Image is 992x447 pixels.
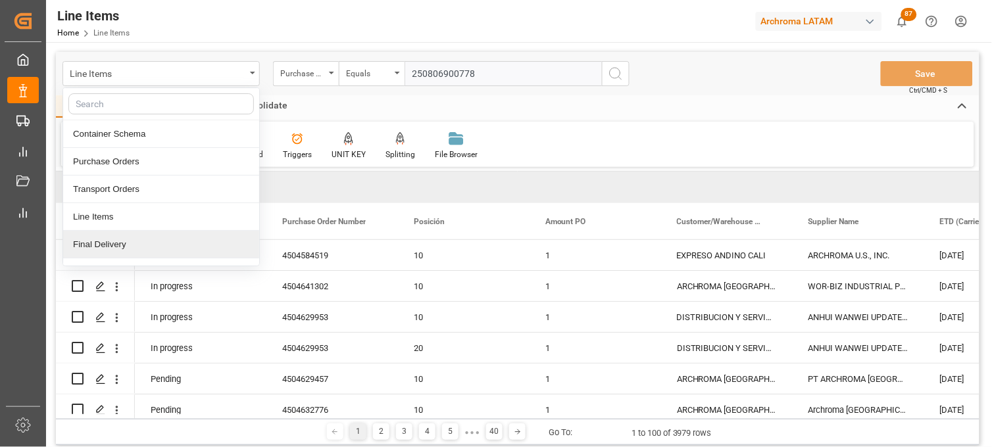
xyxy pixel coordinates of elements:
[68,93,254,114] input: Search
[793,333,924,363] div: ANHUI WANWEI UPDATED HIGH-TECH
[135,302,266,332] div: In progress
[63,203,259,231] div: Line Items
[135,333,266,363] div: In progress
[881,61,973,86] button: Save
[339,61,405,86] button: open menu
[661,302,793,332] div: DISTRIBUCION Y SERVICIOS LOGISTICOS SA DE CV (TIZAYUCA)
[756,9,887,34] button: Archroma LATAM
[661,271,793,301] div: ARCHROMA [GEOGRAPHIC_DATA] S.A
[346,64,391,80] div: Equals
[756,12,882,31] div: Archroma LATAM
[63,176,259,203] div: Transport Orders
[266,240,398,270] div: 4504584519
[266,333,398,363] div: 4504629953
[63,120,259,148] div: Container Schema
[661,333,793,363] div: DISTRIBUCION Y SERVICIOS LOGISTICOS SA DE CV (TIZAYUCA)
[677,217,765,226] span: Customer/Warehouse Name
[545,217,586,226] span: Amount PO
[793,302,924,332] div: ANHUI WANWEI UPDATED HIGH-TECH
[661,364,793,394] div: ARCHROMA [GEOGRAPHIC_DATA] S.A
[887,7,917,36] button: show 87 new notifications
[442,423,459,440] div: 5
[373,423,389,440] div: 2
[530,302,661,332] div: 1
[56,95,101,118] div: Home
[414,364,514,394] div: 10
[793,271,924,301] div: WOR-BIZ INDUSTRIAL PRODUCT CO.,
[57,6,130,26] div: Line Items
[419,423,435,440] div: 4
[808,217,859,226] span: Supplier Name
[910,85,948,95] span: Ctrl/CMD + S
[273,61,339,86] button: open menu
[530,271,661,301] div: 1
[661,394,793,425] div: ARCHROMA [GEOGRAPHIC_DATA] S.A.S
[56,333,135,364] div: Press SPACE to select this row.
[63,231,259,258] div: Final Delivery
[56,271,135,302] div: Press SPACE to select this row.
[793,364,924,394] div: PT ARCHROMA [GEOGRAPHIC_DATA]
[332,149,366,160] div: UNIT KEY
[465,427,480,437] div: ● ● ●
[530,394,661,425] div: 1
[135,271,266,301] div: In progress
[414,241,514,271] div: 10
[486,423,503,440] div: 40
[70,64,245,81] div: Line Items
[405,61,602,86] input: Type to search
[350,423,366,440] div: 1
[414,217,445,226] span: Posición
[414,271,514,302] div: 10
[56,364,135,394] div: Press SPACE to select this row.
[282,217,366,226] span: Purchase Order Number
[549,426,572,439] div: Go To:
[435,149,478,160] div: File Browser
[414,302,514,333] div: 10
[266,364,398,394] div: 4504629457
[56,302,135,333] div: Press SPACE to select this row.
[940,217,985,226] span: ETD (Carrier)
[917,7,947,36] button: Help Center
[793,240,924,270] div: ARCHROMA U.S., INC.
[530,240,661,270] div: 1
[266,271,398,301] div: 4504641302
[135,394,266,425] div: Pending
[530,333,661,363] div: 1
[396,423,412,440] div: 3
[56,240,135,271] div: Press SPACE to select this row.
[283,149,312,160] div: Triggers
[414,395,514,425] div: 10
[385,149,415,160] div: Splitting
[63,258,259,286] div: Additionals
[227,95,297,118] div: Consolidate
[266,394,398,425] div: 4504632776
[661,240,793,270] div: EXPRESO ANDINO CALI
[793,394,924,425] div: Archroma [GEOGRAPHIC_DATA], Pte. Ltd.
[280,64,325,80] div: Purchase Order Number
[632,427,712,440] div: 1 to 100 of 3979 rows
[56,394,135,425] div: Press SPACE to select this row.
[602,61,630,86] button: search button
[135,364,266,394] div: Pending
[62,61,260,86] button: close menu
[530,364,661,394] div: 1
[414,333,514,364] div: 20
[57,28,79,37] a: Home
[901,8,917,21] span: 87
[63,148,259,176] div: Purchase Orders
[266,302,398,332] div: 4504629953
